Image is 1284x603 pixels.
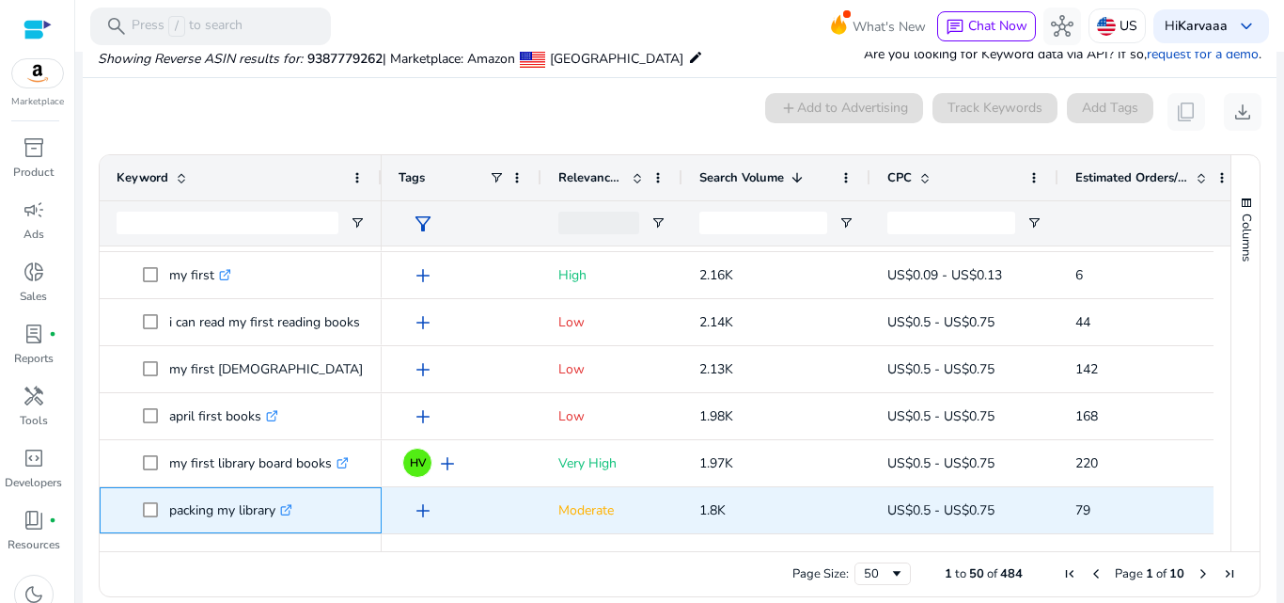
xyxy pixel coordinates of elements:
span: of [987,565,997,582]
span: 2.14K [699,313,733,331]
span: search [105,15,128,38]
p: Press to search [132,16,243,37]
button: download [1224,93,1261,131]
span: | Marketplace: Amazon [383,50,515,68]
p: Very High [558,444,665,483]
span: add [412,500,434,522]
p: High [558,256,665,294]
div: Previous Page [1088,566,1104,581]
div: First Page [1062,566,1077,581]
input: Search Volume Filter Input [699,212,827,234]
span: US$0.5 - US$0.75 [887,360,994,378]
span: download [1231,101,1254,123]
span: US$0.09 - US$0.13 [887,266,1002,284]
div: 50 [864,565,889,582]
span: 220 [1075,454,1098,472]
p: Sales [20,288,47,305]
p: Tools [20,412,48,429]
span: code_blocks [23,447,45,469]
span: Columns [1238,214,1255,262]
p: Reports [14,350,54,367]
b: Karvaaa [1178,17,1228,35]
p: Product [13,164,54,181]
p: Developers [5,474,62,491]
span: 1.98K [699,407,733,425]
span: fiber_manual_record [49,330,56,338]
div: Next Page [1196,566,1211,581]
p: Ads [23,226,44,243]
span: chat [946,18,964,37]
input: CPC Filter Input [887,212,1015,234]
p: packing my library [169,491,292,530]
span: add [436,452,459,475]
span: Estimated Orders/Month [1075,169,1188,186]
span: hub [1051,15,1073,38]
span: 1 [1146,565,1153,582]
span: filter_alt [412,213,434,235]
button: chatChat Now [937,11,1036,41]
span: 44 [1075,313,1090,331]
p: april first books [169,397,278,436]
span: fiber_manual_record [49,516,56,524]
input: Keyword Filter Input [117,212,338,234]
img: amazon.svg [12,59,63,87]
span: keyboard_arrow_down [1235,15,1258,38]
button: hub [1043,8,1081,45]
span: 1 [945,565,952,582]
p: Hi [1165,20,1228,33]
div: Last Page [1222,566,1237,581]
img: us.svg [1097,17,1116,36]
span: handyman [23,385,45,407]
span: Search Volume [699,169,784,186]
span: book_4 [23,509,45,532]
span: CPC [887,169,912,186]
div: Page Size: [792,565,849,582]
i: Showing Reverse ASIN results for: [98,50,303,68]
span: Relevance Score [558,169,624,186]
p: i can read my first reading books [169,303,377,341]
span: Chat Now [968,17,1027,35]
span: [GEOGRAPHIC_DATA] [550,50,683,68]
span: of [1156,565,1167,582]
p: Moderate [558,491,665,530]
mat-icon: edit [688,46,703,69]
span: donut_small [23,261,45,283]
span: Tags [399,169,425,186]
p: Resources [8,536,60,553]
span: 50 [969,565,984,582]
div: Page Size [854,563,911,585]
button: Open Filter Menu [350,215,365,230]
span: add [412,264,434,287]
span: inventory_2 [23,136,45,159]
span: lab_profile [23,323,45,345]
span: 2.16K [699,266,733,284]
span: 9387779262 [307,50,383,68]
span: add [412,405,434,428]
span: HV [410,457,426,468]
button: Open Filter Menu [838,215,853,230]
span: campaign [23,198,45,221]
span: US$0.5 - US$0.75 [887,407,994,425]
p: Low [558,303,665,341]
span: What's New [853,10,926,43]
p: Low [558,397,665,436]
span: 142 [1075,360,1098,378]
p: my first [DEMOGRAPHIC_DATA] [169,350,380,389]
p: US [1120,9,1137,42]
span: US$0.5 - US$0.75 [887,454,994,472]
span: add [412,358,434,381]
p: Marketplace [11,95,64,109]
p: my first [169,256,231,294]
span: US$0.5 - US$0.75 [887,313,994,331]
span: 6 [1075,266,1083,284]
span: 2.13K [699,360,733,378]
span: to [955,565,966,582]
span: 10 [1169,565,1184,582]
p: my first library board books [169,444,349,483]
span: Keyword [117,169,168,186]
p: Low [558,350,665,389]
span: 79 [1075,501,1090,519]
span: 1.8K [699,501,726,519]
span: 1.97K [699,454,733,472]
span: 484 [1000,565,1023,582]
